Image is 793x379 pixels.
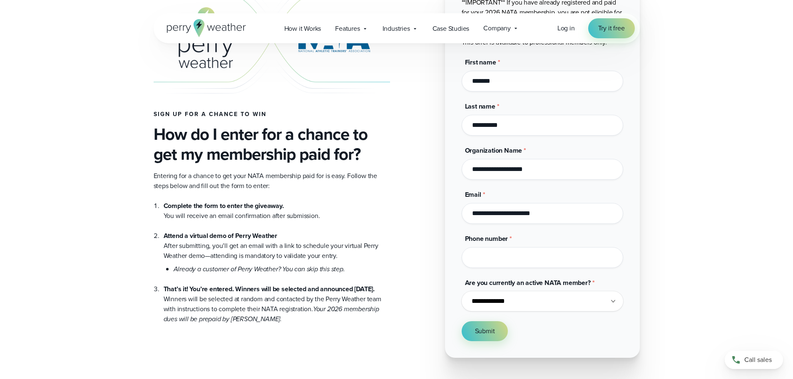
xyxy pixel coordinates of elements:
li: After submitting, you’ll get an email with a link to schedule your virtual Perry Weather demo—att... [164,221,390,274]
span: Industries [383,24,410,34]
li: Winners will be selected at random and contacted by the Perry Weather team with instructions to c... [164,274,390,324]
span: Company [483,23,511,33]
span: Call sales [744,355,772,365]
a: Log in [557,23,575,33]
span: First name [465,57,496,67]
span: Email [465,190,481,199]
span: Phone number [465,234,508,243]
span: Try it free [598,23,625,33]
strong: That’s it! You’re entered. Winners will be selected and announced [DATE]. [164,284,375,294]
a: Try it free [588,18,635,38]
span: Last name [465,102,495,111]
li: You will receive an email confirmation after submission. [164,201,390,221]
span: Are you currently an active NATA member? [465,278,591,287]
a: Call sales [725,351,783,369]
span: Case Studies [433,24,470,34]
span: Submit [475,326,495,336]
span: Features [335,24,360,34]
h4: Sign up for a chance to win [154,111,390,118]
a: Case Studies [425,20,477,37]
strong: Attend a virtual demo of Perry Weather [164,231,277,240]
span: How it Works [284,24,321,34]
p: Entering for a chance to get your NATA membership paid for is easy. Follow the steps below and fi... [154,171,390,191]
button: Submit [462,321,508,341]
strong: Complete the form to enter the giveaway. [164,201,284,211]
em: Your 2026 membership dues will be prepaid by [PERSON_NAME]. [164,304,379,324]
h3: How do I enter for a chance to get my membership paid for? [154,124,390,164]
a: How it Works [277,20,328,37]
em: Already a customer of Perry Weather? You can skip this step. [174,264,345,274]
span: Organization Name [465,146,522,155]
